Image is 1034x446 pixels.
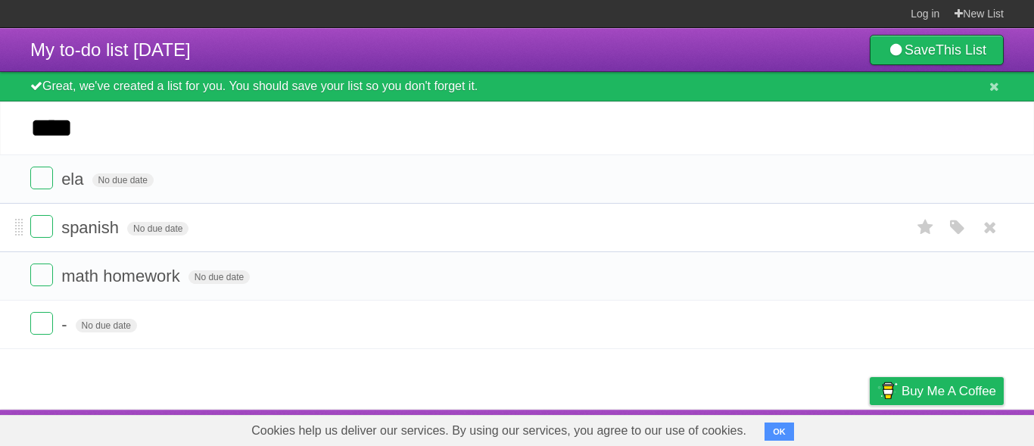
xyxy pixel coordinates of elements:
[877,378,898,404] img: Buy me a coffee
[30,39,191,60] span: My to-do list [DATE]
[61,218,123,237] span: spanish
[30,264,53,286] label: Done
[127,222,188,235] span: No due date
[850,413,889,442] a: Privacy
[870,377,1004,405] a: Buy me a coffee
[870,35,1004,65] a: SaveThis List
[908,413,1004,442] a: Suggest a feature
[61,267,184,285] span: math homework
[188,270,250,284] span: No due date
[911,215,940,240] label: Star task
[765,423,794,441] button: OK
[902,378,996,404] span: Buy me a coffee
[76,319,137,332] span: No due date
[61,315,70,334] span: -
[668,413,700,442] a: About
[30,167,53,189] label: Done
[92,173,154,187] span: No due date
[236,416,761,446] span: Cookies help us deliver our services. By using our services, you agree to our use of cookies.
[30,312,53,335] label: Done
[936,42,986,58] b: This List
[30,215,53,238] label: Done
[799,413,832,442] a: Terms
[718,413,780,442] a: Developers
[61,170,87,189] span: ela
